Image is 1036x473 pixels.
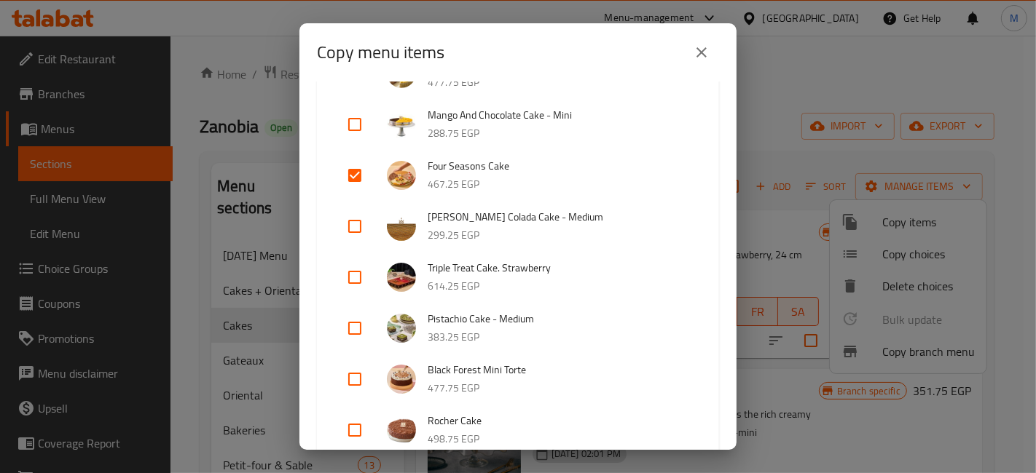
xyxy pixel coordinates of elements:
[428,259,690,277] span: Triple Treat Cake. Strawberry
[387,263,416,292] img: Triple Treat Cake. Strawberry
[317,41,444,64] h2: Copy menu items
[387,212,416,241] img: Pina Colada Cake - Medium
[387,365,416,394] img: Black Forest Mini Torte
[428,106,690,124] span: Mango And Chocolate Cake - Mini
[428,430,690,448] p: 498.75 EGP
[428,310,690,328] span: Pistachio Cake - Medium
[684,35,719,70] button: close
[428,379,690,397] p: 477.75 EGP
[428,412,690,430] span: Rocher Cake
[428,175,690,194] p: 467.25 EGP
[428,361,690,379] span: Black Forest Mini Torte
[428,124,690,143] p: 288.75 EGP
[428,73,690,92] p: 477.75 EGP
[387,416,416,445] img: Rocher Cake
[428,226,690,245] p: 299.25 EGP
[428,277,690,295] p: 614.25 EGP
[428,208,690,226] span: [PERSON_NAME] Colada Cake - Medium
[428,157,690,175] span: Four Seasons Cake
[387,314,416,343] img: Pistachio Cake - Medium
[387,110,416,139] img: Mango And Chocolate Cake - Mini
[428,328,690,346] p: 383.25 EGP
[387,161,416,190] img: Four Seasons Cake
